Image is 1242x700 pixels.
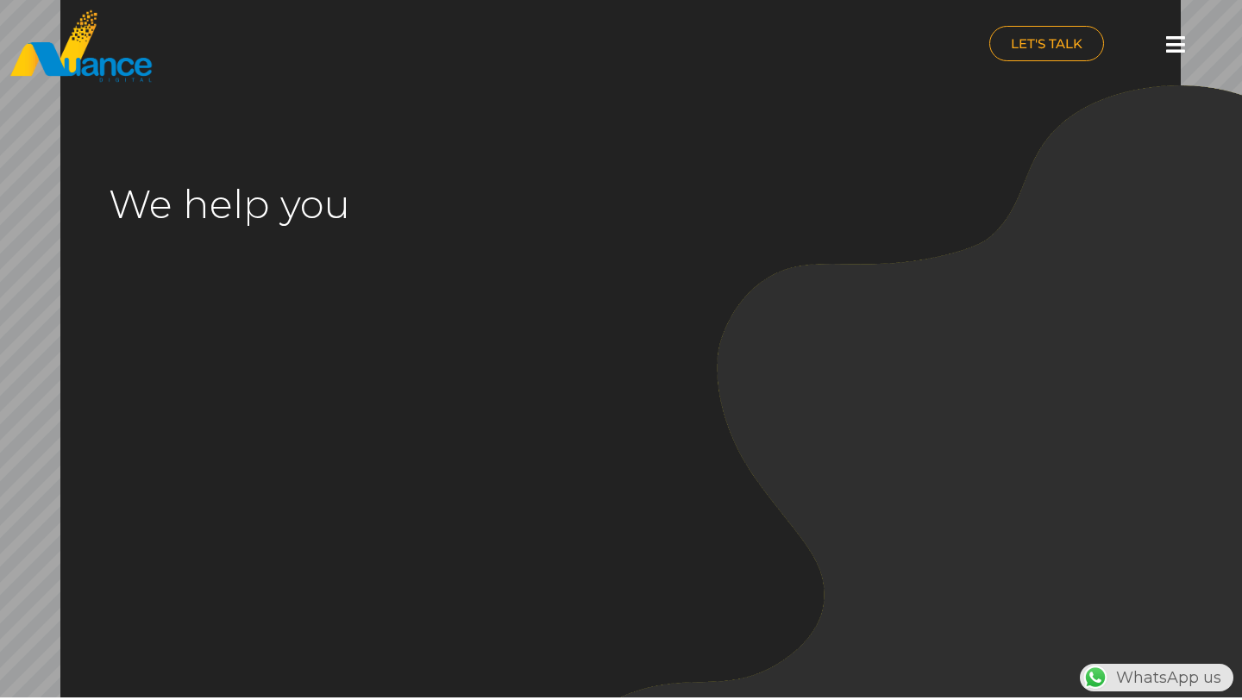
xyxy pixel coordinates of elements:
[1011,37,1082,50] span: LET'S TALK
[1082,664,1109,691] img: WhatsApp
[9,9,612,84] a: nuance-qatar_logo
[1080,668,1233,687] a: WhatsAppWhatsApp us
[1080,664,1233,691] div: WhatsApp us
[989,26,1104,61] a: LET'S TALK
[9,9,154,84] img: nuance-qatar_logo
[109,166,593,243] rs-layer: We help you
